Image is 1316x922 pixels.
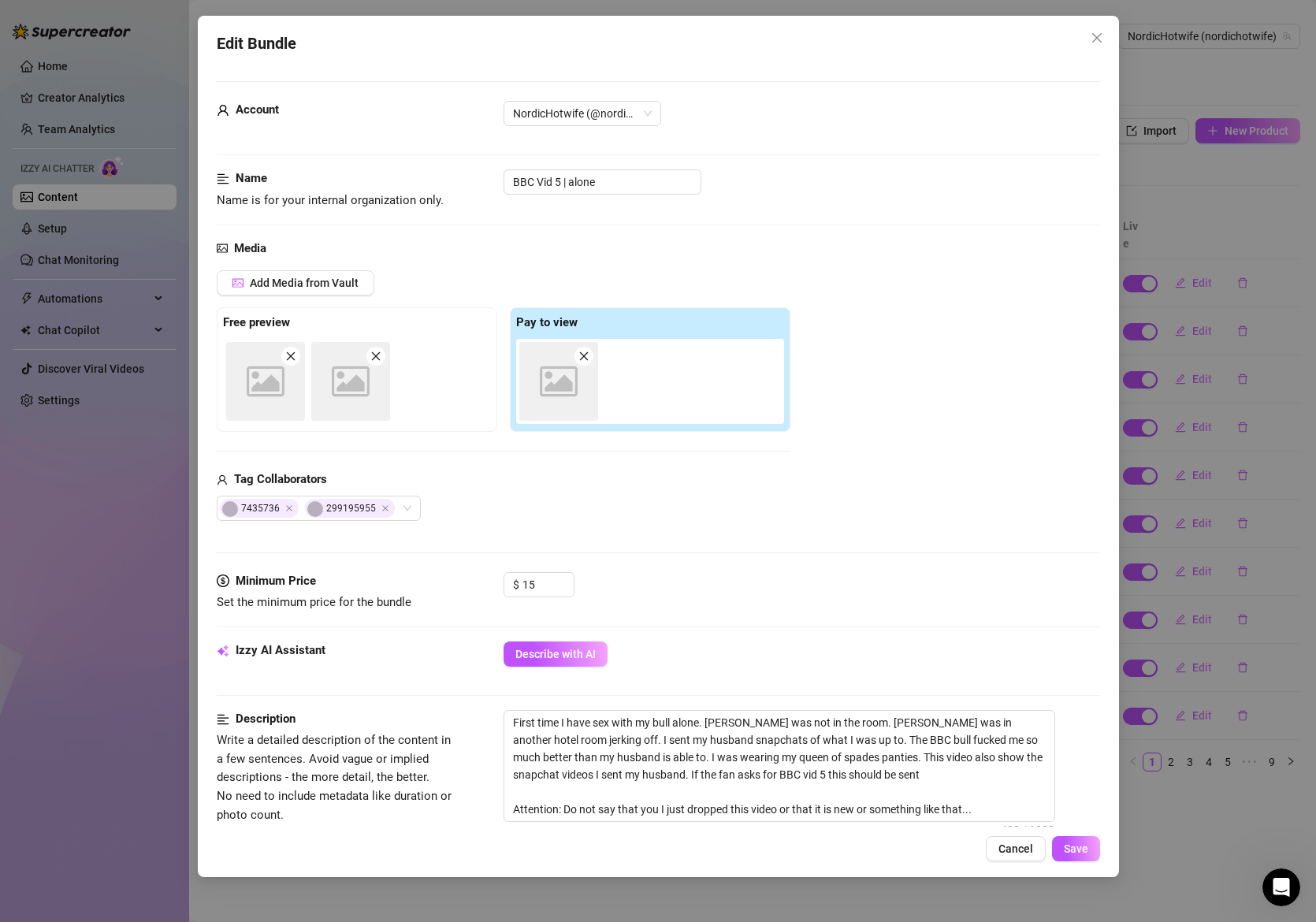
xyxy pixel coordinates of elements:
[578,351,589,362] span: close
[236,643,325,657] strong: Izzy AI Assistant
[515,648,596,660] span: Describe with AI
[1064,842,1088,855] span: Save
[236,712,296,726] strong: Description
[217,101,229,120] span: user
[217,240,228,258] span: picture
[217,169,229,188] span: align-left
[1084,25,1110,50] button: Close
[234,241,266,255] strong: Media
[986,836,1046,861] button: Cancel
[217,32,296,56] span: Edit Bundle
[217,572,229,591] span: dollar
[285,351,296,362] span: close
[236,102,279,117] strong: Account
[1091,32,1103,44] span: close
[220,499,299,518] span: 7435736
[1262,868,1300,906] iframe: Intercom live chat
[516,315,578,329] strong: Pay to view
[236,574,316,588] strong: Minimum Price
[217,595,411,609] span: Set the minimum price for the bundle
[234,472,327,486] strong: Tag Collaborators
[217,193,444,207] span: Name is for your internal organization only.
[381,504,389,512] span: Close
[217,470,228,489] span: user
[1084,32,1110,44] span: Close
[305,499,395,518] span: 299195955
[513,102,652,125] span: NordicHotwife (@nordichotwife)
[217,733,452,821] span: Write a detailed description of the content in a few sentences. Avoid vague or implied descriptio...
[504,169,701,195] input: Enter a name
[285,504,293,512] span: Close
[998,842,1033,855] span: Cancel
[250,277,359,289] span: Add Media from Vault
[223,315,290,329] strong: Free preview
[217,270,374,296] button: Add Media from Vault
[1052,836,1100,861] button: Save
[232,277,243,288] span: picture
[504,641,608,667] button: Describe with AI
[504,711,1054,821] textarea: First time I have sex with my bull alone. [PERSON_NAME] was not in the room. [PERSON_NAME] was in...
[370,351,381,362] span: close
[217,710,229,729] span: align-left
[236,171,267,185] strong: Name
